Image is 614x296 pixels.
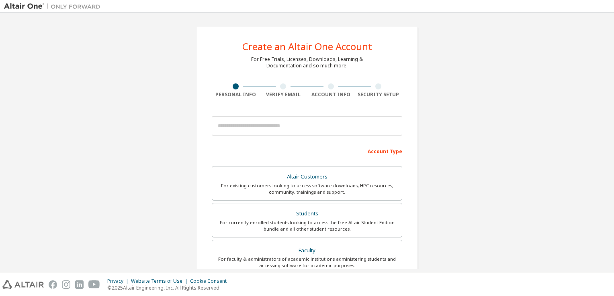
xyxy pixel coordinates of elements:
[307,91,355,98] div: Account Info
[49,280,57,289] img: facebook.svg
[107,284,231,291] p: © 2025 Altair Engineering, Inc. All Rights Reserved.
[190,278,231,284] div: Cookie Consent
[212,91,260,98] div: Personal Info
[62,280,70,289] img: instagram.svg
[107,278,131,284] div: Privacy
[217,208,397,219] div: Students
[131,278,190,284] div: Website Terms of Use
[260,91,307,98] div: Verify Email
[355,91,403,98] div: Security Setup
[242,42,372,51] div: Create an Altair One Account
[251,56,363,69] div: For Free Trials, Licenses, Downloads, Learning & Documentation and so much more.
[217,245,397,256] div: Faculty
[212,144,402,157] div: Account Type
[217,256,397,269] div: For faculty & administrators of academic institutions administering students and accessing softwa...
[217,219,397,232] div: For currently enrolled students looking to access the free Altair Student Edition bundle and all ...
[4,2,104,10] img: Altair One
[88,280,100,289] img: youtube.svg
[2,280,44,289] img: altair_logo.svg
[217,182,397,195] div: For existing customers looking to access software downloads, HPC resources, community, trainings ...
[217,171,397,182] div: Altair Customers
[75,280,84,289] img: linkedin.svg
